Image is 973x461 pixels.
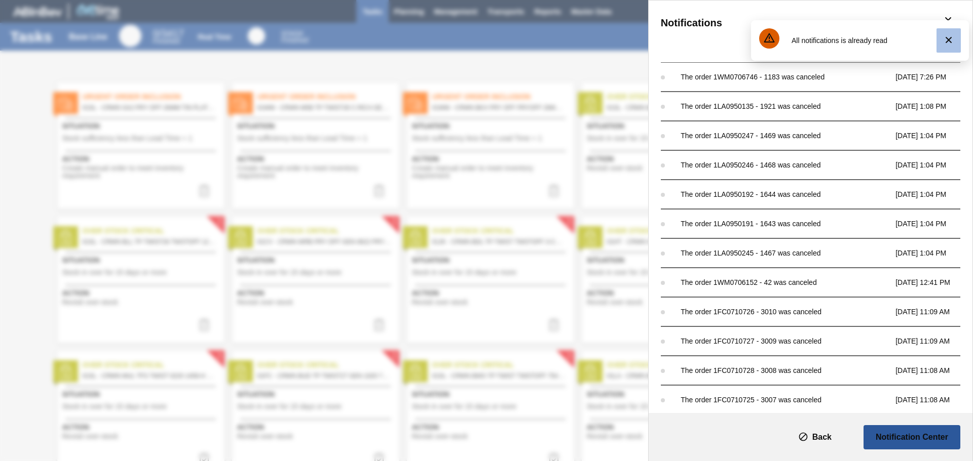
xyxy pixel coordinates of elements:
span: [DATE] 1:04 PM [895,161,970,169]
span: [DATE] 1:08 PM [895,102,970,110]
span: [DATE] 11:09 AM [895,337,970,345]
span: [DATE] 1:04 PM [895,190,970,198]
div: The order 1FC0710727 - 3009 was canceled [681,337,890,345]
div: The order 1WM0706746 - 1183 was canceled [681,73,890,81]
div: The order 1LA0950246 - 1468 was canceled [681,161,890,169]
span: [DATE] 12:41 PM [895,278,970,286]
div: The order 1FC0710725 - 3007 was canceled [681,396,890,404]
span: [DATE] 11:08 AM [895,366,970,374]
div: The order 1FC0710726 - 3010 was canceled [681,308,890,316]
div: The order 1WM0706152 - 42 was canceled [681,278,890,286]
span: [DATE] 11:08 AM [895,396,970,404]
div: The order 1LA0950191 - 1643 was canceled [681,220,890,228]
div: The order 1LA0950245 - 1467 was canceled [681,249,890,257]
span: [DATE] 7:26 PM [895,73,970,81]
span: [DATE] 1:04 PM [895,132,970,140]
span: [DATE] 1:04 PM [895,220,970,228]
span: [DATE] 11:09 AM [895,308,970,316]
div: The order 1FC0710728 - 3008 was canceled [681,366,890,374]
div: The order 1LA0950135 - 1921 was canceled [681,102,890,110]
div: The order 1LA0950247 - 1469 was canceled [681,132,890,140]
span: [DATE] 1:04 PM [895,249,970,257]
div: The order 1LA0950192 - 1644 was canceled [681,190,890,198]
